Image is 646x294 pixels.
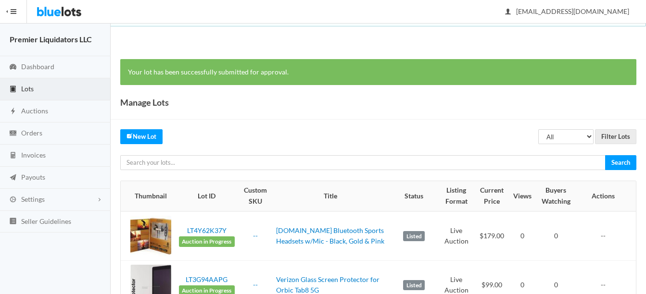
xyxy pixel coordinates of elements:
td: 0 [509,211,535,261]
a: LT4Y62K37Y [187,226,227,234]
th: Actions [576,181,636,211]
ion-icon: speedometer [8,63,18,72]
td: $179.00 [474,211,510,261]
label: Listed [403,280,425,291]
td: -- [576,211,636,261]
span: Seller Guidelines [21,217,71,225]
td: 0 [535,211,576,261]
p: Your lot has been successfully submitted for approval. [128,67,629,78]
a: [DOMAIN_NAME] Bluetooth Sports Headsets w/Mic - Black, Gold & Pink [276,226,384,245]
input: Search your lots... [120,155,606,170]
ion-icon: calculator [8,151,18,160]
th: Buyers Watching [535,181,576,211]
a: -- [253,232,258,240]
th: Title [272,181,389,211]
label: Listed [403,231,425,242]
span: Orders [21,129,42,137]
ion-icon: flash [8,107,18,116]
ion-icon: create [127,133,133,139]
th: Listing Format [439,181,474,211]
th: Status [389,181,439,211]
th: Lot ID [175,181,239,211]
a: createNew Lot [120,129,163,144]
ion-icon: person [503,8,513,17]
th: Thumbnail [121,181,175,211]
span: Invoices [21,151,46,159]
span: Payouts [21,173,45,181]
ion-icon: cash [8,129,18,138]
span: Settings [21,195,45,203]
th: Views [509,181,535,211]
ion-icon: paper plane [8,173,18,183]
a: -- [253,281,258,289]
a: LT3G94AAPG [186,275,228,283]
h1: Manage Lots [120,95,169,110]
td: Live Auction [439,211,474,261]
input: Search [605,155,636,170]
span: Lots [21,85,34,93]
strong: Premier Liquidators LLC [10,35,92,44]
ion-icon: cog [8,196,18,205]
input: Filter Lots [595,129,636,144]
th: Current Price [474,181,510,211]
span: Auction in Progress [179,236,235,247]
ion-icon: clipboard [8,85,18,94]
span: Dashboard [21,62,54,71]
th: Custom SKU [239,181,272,211]
ion-icon: list box [8,217,18,226]
span: [EMAIL_ADDRESS][DOMAIN_NAME] [506,7,629,15]
span: Auctions [21,107,48,115]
